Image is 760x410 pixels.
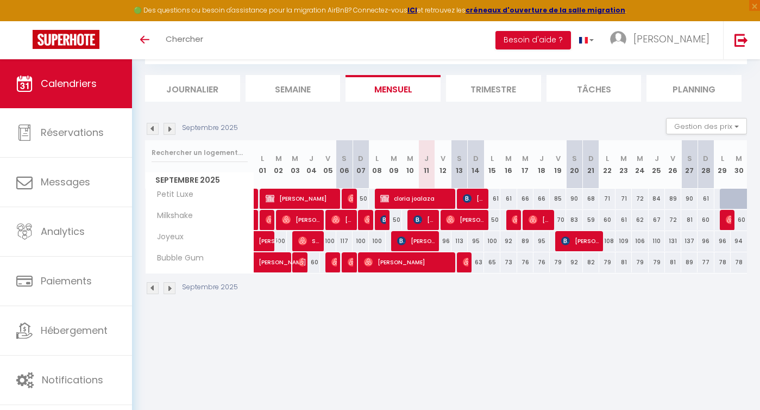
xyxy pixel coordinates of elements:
[407,5,417,15] a: ICI
[348,188,353,209] span: [PERSON_NAME]
[714,140,731,189] th: 29
[468,231,484,251] div: 95
[446,75,541,102] li: Trimestre
[435,231,451,251] div: 96
[599,189,615,209] div: 71
[41,274,92,288] span: Paiements
[566,252,582,272] div: 92
[413,209,435,230] span: [PERSON_NAME]
[441,153,445,164] abbr: V
[539,153,544,164] abbr: J
[566,189,582,209] div: 90
[731,140,747,189] th: 30
[42,373,103,387] span: Notifications
[681,231,698,251] div: 137
[182,123,238,133] p: Septembre 2025
[665,189,681,209] div: 89
[275,153,282,164] abbr: M
[550,189,566,209] div: 85
[309,153,313,164] abbr: J
[41,77,97,90] span: Calendriers
[698,210,714,230] div: 60
[620,153,627,164] abbr: M
[407,153,413,164] abbr: M
[364,252,451,272] span: [PERSON_NAME]
[681,189,698,209] div: 90
[714,252,731,272] div: 78
[331,252,337,272] span: [PERSON_NAME]
[473,153,479,164] abbr: D
[529,209,550,230] span: [PERSON_NAME]
[670,153,675,164] abbr: V
[147,231,188,243] span: Joyeux
[599,210,615,230] div: 60
[292,153,298,164] abbr: M
[353,189,369,209] div: 50
[714,231,731,251] div: 96
[386,140,402,189] th: 09
[468,140,484,189] th: 14
[353,231,369,251] div: 100
[632,140,648,189] th: 24
[556,153,561,164] abbr: V
[484,140,500,189] th: 15
[303,140,319,189] th: 04
[358,153,363,164] abbr: D
[500,252,517,272] div: 73
[615,210,632,230] div: 61
[505,153,512,164] abbr: M
[298,231,320,251] span: Soufiane El Bagdouri
[254,189,260,209] a: [PERSON_NAME]
[566,140,582,189] th: 20
[320,231,336,251] div: 100
[599,252,615,272] div: 79
[418,140,435,189] th: 11
[698,189,714,209] div: 61
[734,33,748,47] img: logout
[466,5,625,15] a: créneaux d'ouverture de la salle migration
[615,252,632,272] div: 81
[451,140,468,189] th: 13
[495,31,571,49] button: Besoin d'aide ?
[646,75,742,102] li: Planning
[687,153,692,164] abbr: S
[147,252,206,264] span: Bubble Gum
[182,282,238,293] p: Septembre 2025
[566,210,582,230] div: 83
[342,153,347,164] abbr: S
[731,231,747,251] div: 94
[320,140,336,189] th: 05
[261,153,264,164] abbr: L
[602,21,723,59] a: ... [PERSON_NAME]
[468,252,484,272] div: 63
[599,231,615,251] div: 108
[484,210,500,230] div: 50
[145,75,240,102] li: Journalier
[698,231,714,251] div: 96
[649,140,665,189] th: 25
[547,75,642,102] li: Tâches
[402,140,418,189] th: 10
[517,231,533,251] div: 89
[147,210,196,222] span: Milkshake
[572,153,577,164] abbr: S
[583,140,599,189] th: 21
[491,153,494,164] abbr: L
[632,210,648,230] div: 62
[615,189,632,209] div: 71
[649,189,665,209] div: 84
[666,118,747,134] button: Gestion des prix
[610,31,626,47] img: ...
[721,153,724,164] abbr: L
[533,252,550,272] div: 76
[254,140,271,189] th: 01
[599,140,615,189] th: 22
[353,140,369,189] th: 07
[583,189,599,209] div: 68
[259,225,284,246] span: [PERSON_NAME]
[266,188,336,209] span: [PERSON_NAME]
[550,210,566,230] div: 70
[637,153,643,164] abbr: M
[588,153,594,164] abbr: D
